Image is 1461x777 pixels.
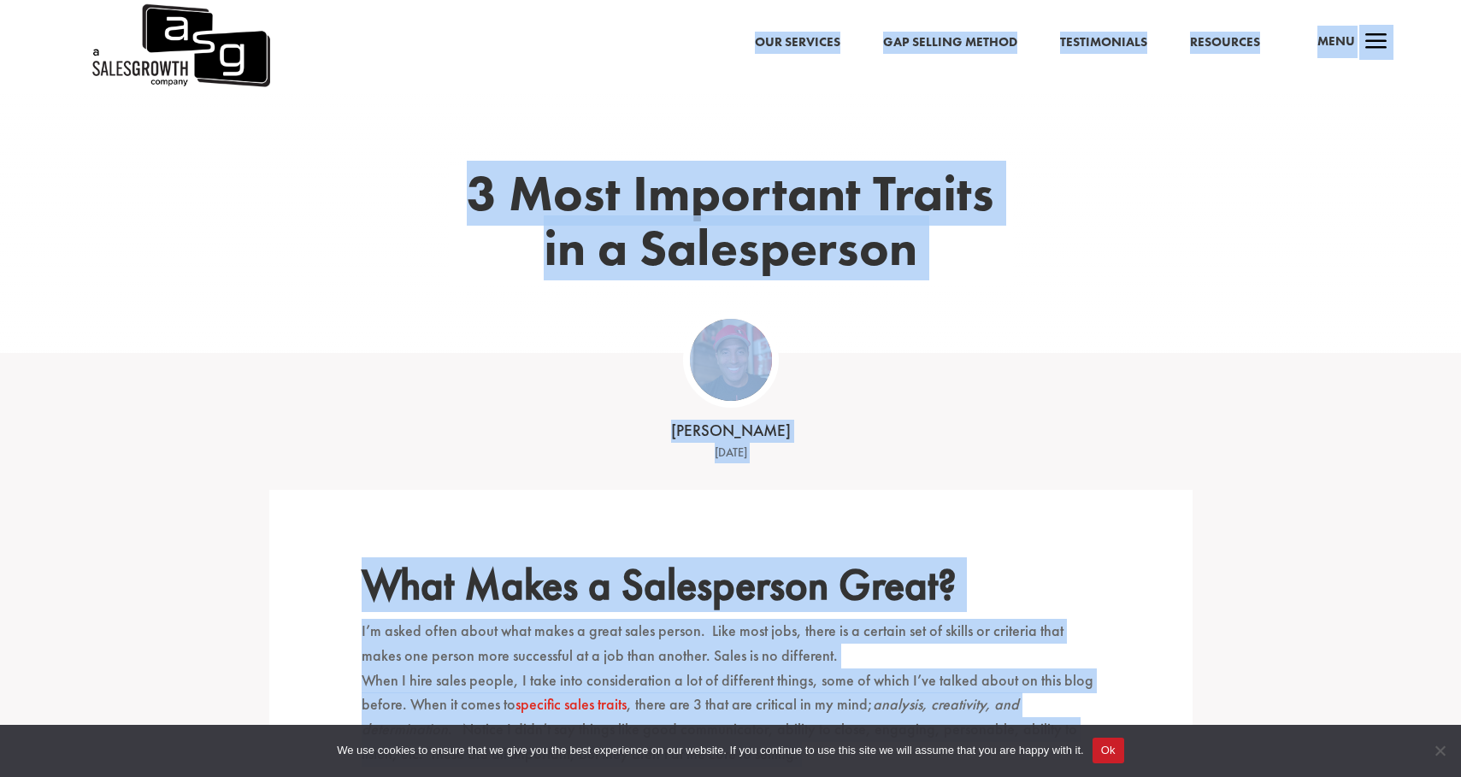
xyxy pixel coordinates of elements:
a: Our Services [755,32,840,54]
a: Gap Selling Method [883,32,1017,54]
span: a [1359,26,1393,60]
a: Testimonials [1060,32,1147,54]
img: ASG Co_alternate lockup (1) [690,319,772,401]
h2: What Makes a Salesperson Great? [362,559,1100,619]
div: [PERSON_NAME] [466,420,996,443]
div: [DATE] [466,443,996,463]
span: No [1431,742,1448,759]
p: I’m asked often about what makes a great sales person. Like most jobs, there is a certain set of ... [362,619,1100,668]
em: analysis, creativity, and determination [362,694,1019,739]
span: We use cookies to ensure that we give you the best experience on our website. If you continue to ... [337,742,1083,759]
a: Resources [1190,32,1260,54]
button: Ok [1093,738,1124,763]
h1: 3 Most Important Traits in a Salesperson [449,166,1013,285]
span: Menu [1317,32,1355,50]
a: specific sales traits [515,694,627,714]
